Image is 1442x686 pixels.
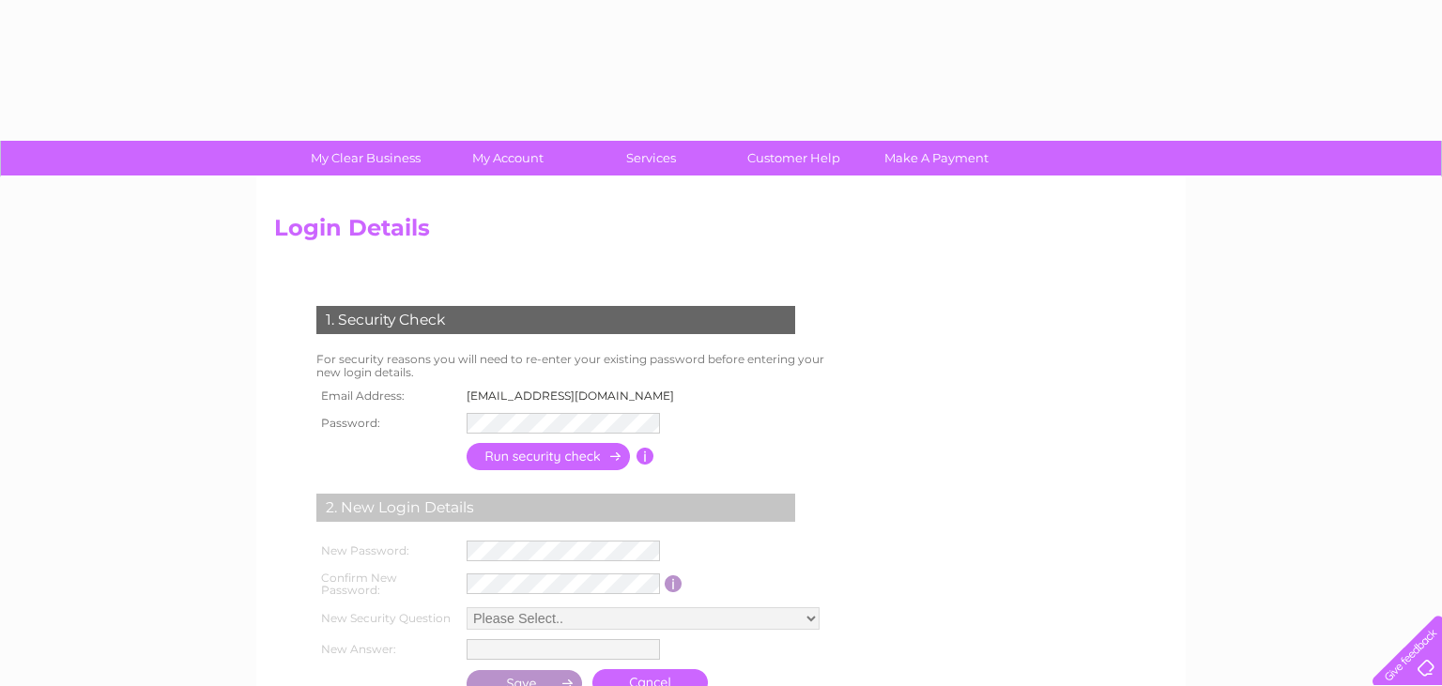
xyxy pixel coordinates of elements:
div: 1. Security Check [316,306,795,334]
div: 2. New Login Details [316,494,795,522]
input: Information [637,448,654,465]
a: My Clear Business [288,141,443,175]
a: My Account [431,141,586,175]
th: Email Address: [312,384,462,408]
a: Customer Help [716,141,871,175]
th: New Security Question [312,602,462,634]
th: New Password: [312,536,462,566]
td: For security reasons you will need to re-enter your existing password before entering your new lo... [312,348,845,384]
a: Services [574,141,729,175]
td: [EMAIL_ADDRESS][DOMAIN_NAME] [462,384,690,408]
h2: Login Details [274,215,1168,251]
input: Information [665,575,683,592]
th: Password: [312,408,462,438]
a: Make A Payment [859,141,1014,175]
th: New Answer: [312,634,462,664]
th: Confirm New Password: [312,566,462,603]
